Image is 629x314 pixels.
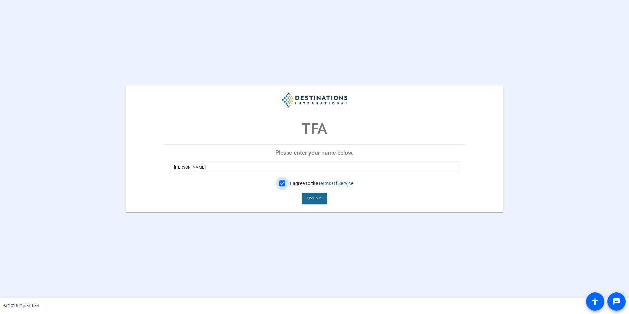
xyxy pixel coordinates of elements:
[307,194,322,203] span: Continue
[289,180,353,187] label: I agree to the
[3,302,39,309] div: © 2025 OpenReel
[282,92,347,108] img: company-logo
[164,145,465,161] p: Please enter your name below.
[174,163,455,171] input: Enter your name
[302,118,327,140] p: TFA
[302,193,327,204] button: Continue
[591,298,599,305] mat-icon: accessibility
[613,298,620,305] mat-icon: message
[318,181,353,186] a: Terms Of Service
